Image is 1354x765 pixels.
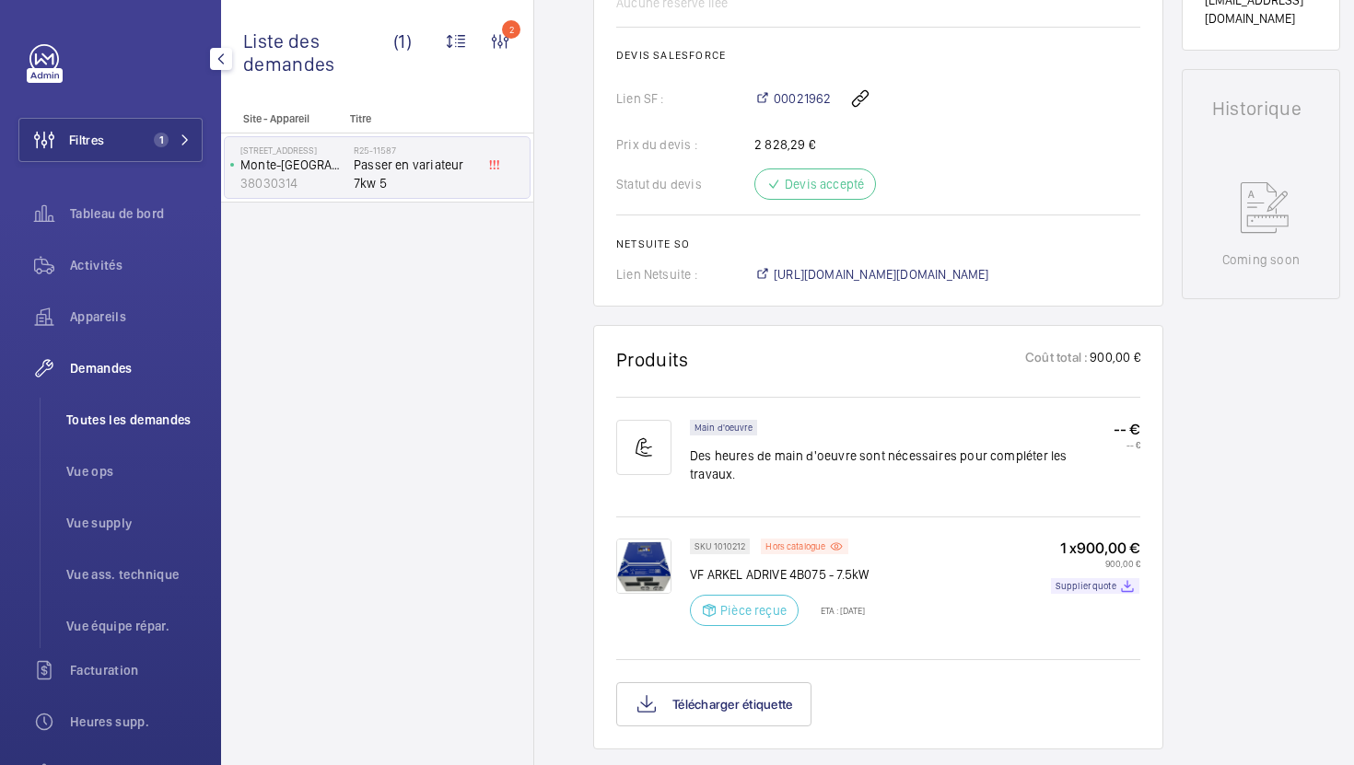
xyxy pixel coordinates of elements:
[240,145,346,156] p: [STREET_ADDRESS]
[720,601,787,620] p: Pièce reçue
[616,238,1140,250] h2: Netsuite SO
[70,256,203,274] span: Activités
[690,446,1114,483] p: Des heures de main d'oeuvre sont nécessaires pour compléter les travaux.
[66,514,203,532] span: Vue supply
[66,617,203,635] span: Vue équipe répar.
[354,156,475,192] span: Passer en variateur 7kw 5
[765,543,825,550] p: Hors catalogue
[695,543,745,550] p: SKU 1010212
[350,112,472,125] p: Titre
[1114,420,1140,439] p: -- €
[810,605,865,616] p: ETA : [DATE]
[695,424,753,431] p: Main d'oeuvre
[70,713,203,731] span: Heures supp.
[221,112,343,125] p: Site - Appareil
[1051,558,1140,569] p: 900,00 €
[616,420,671,475] img: muscle-sm.svg
[616,539,671,594] img: H8ld-IrhfylfoMqsbBzQMzMmfr0uSIK3eVX1KdKhf8HV8HFC.png
[18,118,203,162] button: Filtres1
[616,682,811,726] button: Télécharger étiquette
[69,131,104,149] span: Filtres
[774,89,831,108] span: 00021962
[1056,583,1116,589] p: Supplier quote
[1114,439,1140,450] p: -- €
[70,204,203,223] span: Tableau de bord
[616,348,689,371] h1: Produits
[70,661,203,679] span: Facturation
[1051,578,1139,594] a: Supplier quote
[354,145,475,156] h2: R25-11587
[240,156,346,174] p: Monte-[GEOGRAPHIC_DATA]
[243,29,393,75] span: Liste des demandes
[66,462,203,481] span: Vue ops
[754,89,831,108] a: 00021962
[1051,539,1140,558] p: 1 x 900,00 €
[70,307,203,326] span: Appareils
[616,49,1140,62] h2: Devis Salesforce
[154,133,169,147] span: 1
[240,174,346,192] p: 38030314
[70,359,203,377] span: Demandes
[1222,250,1300,269] p: Coming soon
[774,265,989,284] span: [URL][DOMAIN_NAME][DOMAIN_NAME]
[690,565,869,584] p: VF ARKEL ADRIVE 4B075 - 7.5kW
[66,411,203,429] span: Toutes les demandes
[66,565,203,584] span: Vue ass. technique
[1212,99,1310,118] h1: Historique
[1025,348,1088,371] p: Coût total :
[754,265,989,284] a: [URL][DOMAIN_NAME][DOMAIN_NAME]
[1088,348,1139,371] p: 900,00 €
